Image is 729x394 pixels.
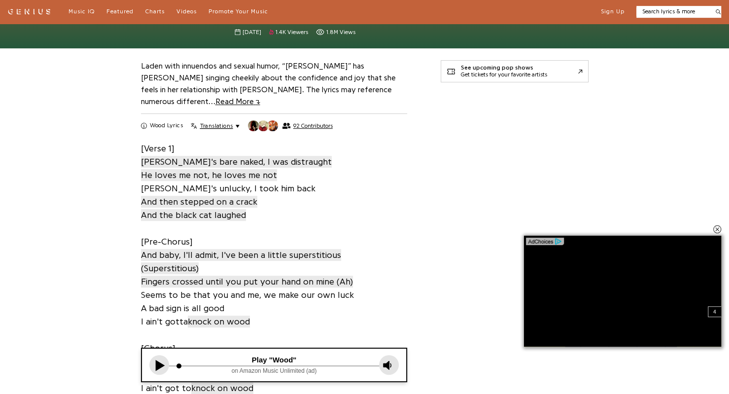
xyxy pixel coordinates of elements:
[243,28,261,36] span: [DATE]
[713,308,716,315] span: 4
[188,315,250,328] a: knock on wood
[69,8,95,14] span: Music IQ
[326,28,355,36] span: 1.8M views
[188,316,250,327] span: knock on wood
[461,65,547,72] div: See upcoming pop shows
[208,8,268,14] span: Promote Your Music
[293,122,333,129] span: 92 Contributors
[141,248,353,288] a: And baby, I'll admit, I've been a little superstitious (Superstitious)Fingers crossed until you p...
[145,8,165,16] a: Charts
[141,249,353,287] span: And baby, I'll admit, I've been a little superstitious (Superstitious) Fingers crossed until you ...
[141,155,332,181] a: [PERSON_NAME]'s bare naked, I was distraughtHe loves me not, he loves me not
[176,8,197,14] span: Videos
[150,122,183,130] h2: Wood Lyrics
[141,62,396,106] a: Laden with innuendos and sexual humor, “[PERSON_NAME]” has [PERSON_NAME] singing cheekily about t...
[191,382,253,394] span: knock on wood
[461,72,547,78] div: Get tickets for your favorite artists
[200,122,233,130] span: Translations
[441,60,589,82] a: See upcoming pop showsGet tickets for your favorite artists
[141,156,332,181] span: [PERSON_NAME]'s bare naked, I was distraught He loves me not, he loves me not
[106,8,134,16] a: Featured
[141,195,257,221] a: And then stepped on a crackAnd the black cat laughed
[441,96,589,392] iframe: Advertisement
[276,28,308,36] span: 1.4K viewers
[176,8,197,16] a: Videos
[106,8,134,14] span: Featured
[247,120,332,132] button: 92 Contributors
[145,8,165,14] span: Charts
[601,8,625,16] button: Sign Up
[142,349,406,381] iframe: Tonefuse player
[636,7,710,16] input: Search lyrics & more
[191,122,240,130] button: Translations
[141,196,257,221] span: And then stepped on a crack And the black cat laughed
[316,28,355,36] span: 1,806,005 views
[69,8,95,16] a: Music IQ
[208,8,268,16] a: Promote Your Music
[215,98,260,106] span: Read More
[269,28,308,36] span: 1,400 viewers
